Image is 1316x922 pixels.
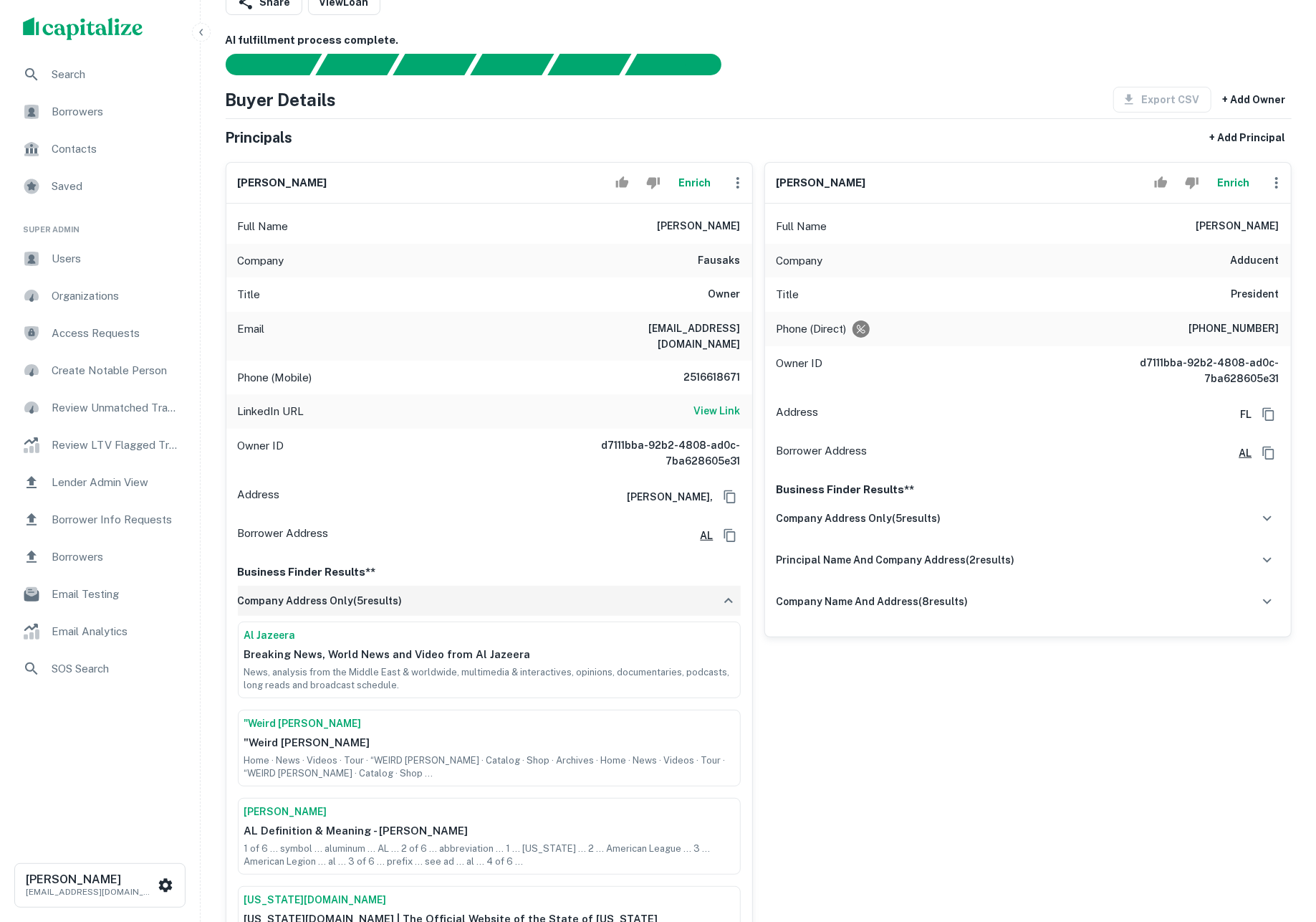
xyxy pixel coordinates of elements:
a: [US_STATE][DOMAIN_NAME] [244,893,734,908]
p: Full Name [238,218,289,235]
a: Access Requests [11,316,188,351]
h6: AI fulfillment process complete. [226,32,1292,49]
span: Users [52,250,180,267]
button: Copy Address [1258,404,1279,425]
a: Review Unmatched Transactions [11,391,188,425]
p: Phone (Mobile) [238,369,312,386]
div: Borrowers [11,95,188,129]
h6: [PERSON_NAME] [1196,218,1279,235]
p: Borrower Address [238,525,329,546]
a: Users [11,242,188,276]
h6: [PERSON_NAME] [658,218,741,235]
button: [PERSON_NAME][EMAIL_ADDRESS][DOMAIN_NAME] [14,863,186,908]
a: Create Notable Person [11,353,188,388]
button: Copy Address [719,486,741,508]
span: Create Notable Person [52,362,180,379]
a: SOS Search [11,652,188,686]
a: Al Jazeera [244,628,734,643]
div: Borrower Info Requests [11,503,188,537]
span: Contacts [52,141,180,158]
h4: Buyer Details [226,87,337,113]
button: Copy Address [1258,442,1279,464]
div: Your request is received and processing... [315,54,399,75]
iframe: Chat Widget [1244,807,1316,876]
button: Copy Address [719,525,741,546]
p: Owner ID [777,355,823,386]
div: Borrowers [11,540,188,574]
span: Borrowers [52,103,180,120]
div: Documents found, AI parsing details... [393,54,476,75]
p: "Weird [PERSON_NAME] [244,734,734,751]
h6: [PERSON_NAME], [616,489,714,505]
a: Search [11,57,188,92]
h6: principal name and company address ( 2 results) [777,552,1015,568]
h6: [PHONE_NUMBER] [1189,320,1279,338]
a: Email Testing [11,577,188,612]
h6: adducent [1231,252,1279,270]
h6: Owner [709,286,741,303]
p: Title [238,286,261,303]
span: Search [52,66,180,83]
h6: President [1231,286,1279,303]
button: Enrich [1211,168,1257,197]
div: Principals found, AI now looking for contact information... [470,54,554,75]
p: Phone (Direct) [777,320,847,338]
p: Owner ID [238,437,284,469]
p: Full Name [777,218,827,235]
p: [EMAIL_ADDRESS][DOMAIN_NAME] [26,885,155,898]
div: AI fulfillment process complete. [625,54,739,75]
span: Email Testing [52,586,180,603]
button: Accept [1148,168,1173,197]
button: Enrich [672,168,718,197]
p: News, analysis from the Middle East & worldwide, multimedia & interactives, opinions, documentari... [244,666,734,692]
a: Email Analytics [11,614,188,649]
h6: 2516618671 [655,369,741,386]
button: Reject [640,168,666,197]
button: + Add Principal [1204,125,1292,151]
h5: Principals [226,127,293,148]
p: Title [777,286,799,303]
p: Business Finder Results** [238,564,741,581]
h6: [PERSON_NAME] [238,175,327,191]
button: Accept [610,168,635,197]
a: AL [1228,445,1252,461]
h6: [EMAIL_ADDRESS][DOMAIN_NAME] [569,320,741,352]
a: View Link [694,403,741,420]
li: Super Admin [11,206,188,242]
div: Requests to not be contacted at this number [852,320,870,338]
p: Home · News · Videos · Tour · “WEIRD [PERSON_NAME] · Catalog · Shop · Archives · Home · News · Vi... [244,754,734,780]
h6: View Link [694,403,741,419]
a: Review LTV Flagged Transactions [11,428,188,462]
a: [PERSON_NAME] [244,804,734,819]
p: 1 of 6 ... symbol ... aluminum ... AL ... 2 of 6 ... abbreviation ... 1 ... [US_STATE] ... 2 ... ... [244,842,734,868]
h6: company name and address ( 8 results) [777,594,969,609]
a: Organizations [11,279,188,313]
h6: company address only ( 5 results) [238,593,403,609]
h6: AL [689,528,714,543]
img: capitalize-logo.png [23,17,143,40]
p: Email [238,320,265,352]
span: Email Analytics [52,623,180,640]
p: AL Definition & Meaning - [PERSON_NAME] [244,822,734,840]
span: Borrower Info Requests [52,511,180,528]
a: "Weird [PERSON_NAME] [244,716,734,731]
p: Breaking News, World News and Video from Al Jazeera [244,646,734,663]
p: Business Finder Results** [777,481,1279,498]
h6: [PERSON_NAME] [26,874,155,885]
button: + Add Owner [1217,87,1292,113]
span: Organizations [52,287,180,305]
a: Contacts [11,132,188,166]
span: SOS Search [52,660,180,678]
div: Sending borrower request to AI... [208,54,316,75]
